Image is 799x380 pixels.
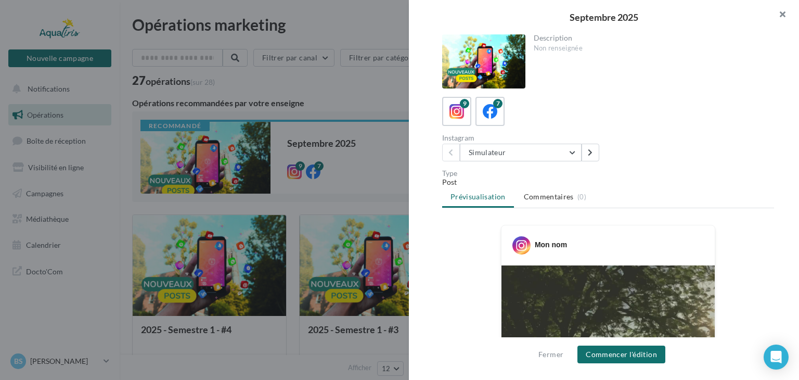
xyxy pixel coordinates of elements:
[577,346,665,363] button: Commencer l'édition
[460,144,582,161] button: Simulateur
[534,34,766,42] div: Description
[577,193,586,201] span: (0)
[764,345,789,370] div: Open Intercom Messenger
[534,348,568,361] button: Fermer
[442,177,774,187] div: Post
[534,44,766,53] div: Non renseignée
[535,239,567,250] div: Mon nom
[442,170,774,177] div: Type
[426,12,782,22] div: Septembre 2025
[442,134,604,142] div: Instagram
[460,99,469,108] div: 9
[493,99,502,108] div: 7
[524,192,574,202] span: Commentaires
